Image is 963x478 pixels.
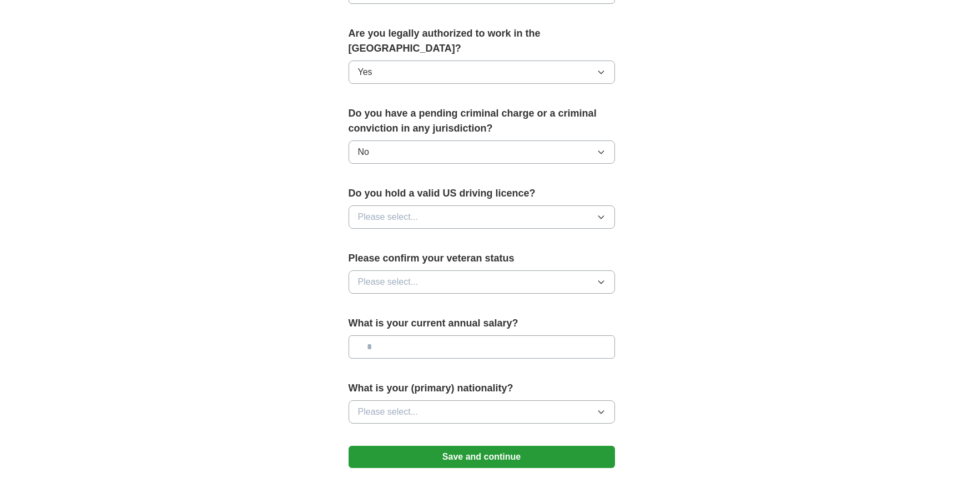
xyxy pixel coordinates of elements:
button: Please select... [349,400,615,424]
span: Please select... [358,210,419,224]
label: Please confirm your veteran status [349,251,615,266]
span: Yes [358,66,372,79]
span: Please select... [358,405,419,419]
button: Yes [349,61,615,84]
label: Do you hold a valid US driving licence? [349,186,615,201]
label: Do you have a pending criminal charge or a criminal conviction in any jurisdiction? [349,106,615,136]
label: What is your (primary) nationality? [349,381,615,396]
span: No [358,145,369,159]
button: Please select... [349,205,615,229]
label: Are you legally authorized to work in the [GEOGRAPHIC_DATA]? [349,26,615,56]
label: What is your current annual salary? [349,316,615,331]
button: No [349,140,615,164]
span: Please select... [358,275,419,289]
button: Please select... [349,270,615,294]
button: Save and continue [349,446,615,468]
